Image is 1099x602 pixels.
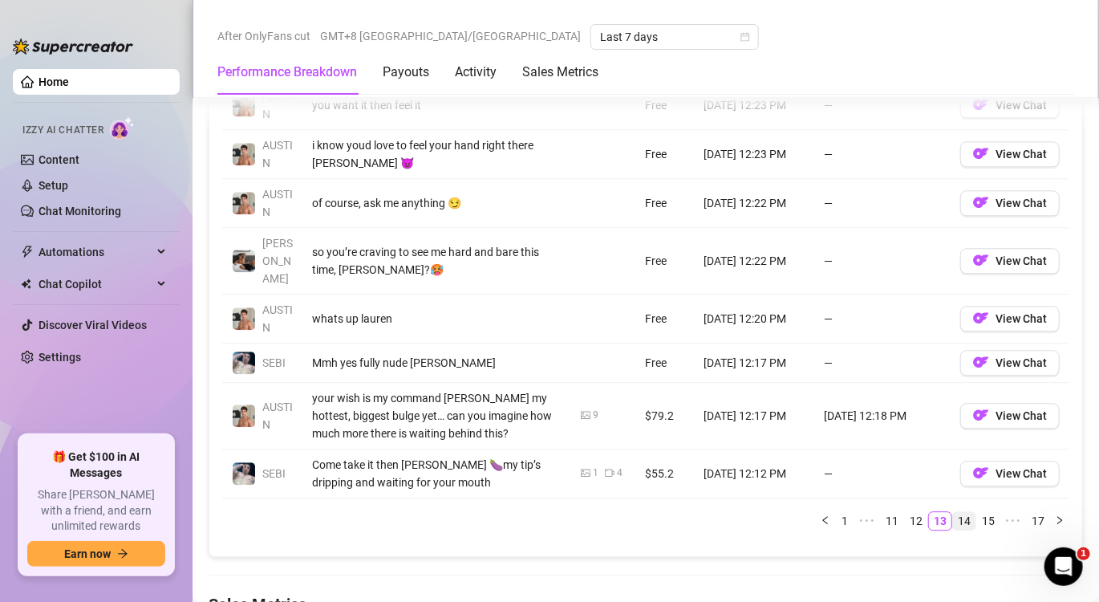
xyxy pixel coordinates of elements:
a: OFView Chat [960,315,1060,328]
img: Chat Copilot [21,279,31,290]
img: OF [973,145,989,161]
span: arrow-right [117,548,128,559]
td: Free [635,130,694,179]
li: 13 [928,511,952,531]
td: — [814,449,951,498]
img: AUSTIN [233,143,255,165]
span: 🎁 Get $100 in AI Messages [27,449,165,481]
img: SEBI [233,462,255,485]
span: calendar [740,32,750,42]
span: ••• [854,511,880,531]
td: — [814,344,951,383]
div: 1 [593,466,598,481]
img: OF [973,194,989,210]
span: SEBI [262,467,286,480]
td: [DATE] 12:23 PM [694,81,814,130]
td: [DATE] 12:12 PM [694,449,814,498]
button: left [816,511,835,531]
td: [DATE] 12:22 PM [694,228,814,295]
a: Content [39,153,79,166]
span: AUSTIN [262,188,293,218]
img: OF [973,96,989,112]
a: OFView Chat [960,258,1060,270]
td: [DATE] 12:17 PM [694,344,814,383]
td: $79.2 [635,383,694,449]
a: 14 [953,512,975,530]
td: Free [635,81,694,130]
li: Next 5 Pages [1000,511,1026,531]
a: OFView Chat [960,470,1060,483]
a: OFView Chat [960,102,1060,115]
a: Discover Viral Videos [39,319,147,332]
img: logo-BBDzfeDw.svg [13,39,133,55]
span: picture [581,468,590,478]
img: OF [973,465,989,481]
a: 13 [929,512,951,530]
img: OF [973,310,989,326]
li: Previous 5 Pages [854,511,880,531]
span: View Chat [996,409,1047,422]
td: [DATE] 12:23 PM [694,130,814,179]
a: OFView Chat [960,413,1060,425]
button: OFView Chat [960,190,1060,216]
span: Earn now [64,547,111,560]
a: 11 [881,512,903,530]
button: right [1050,511,1069,531]
span: right [1055,515,1065,525]
span: Izzy AI Chatter [22,123,103,138]
td: Free [635,179,694,228]
button: OFView Chat [960,461,1060,486]
li: 1 [835,511,854,531]
span: AUSTIN [262,90,293,120]
span: [PERSON_NAME] [262,237,293,285]
span: left [821,515,830,525]
span: AUSTIN [262,303,293,334]
button: Earn nowarrow-right [27,541,165,567]
td: [DATE] 12:18 PM [814,383,951,449]
span: GMT+8 [GEOGRAPHIC_DATA]/[GEOGRAPHIC_DATA] [320,24,581,48]
span: ••• [1000,511,1026,531]
img: SEBI [233,352,255,374]
td: — [814,179,951,228]
span: Share [PERSON_NAME] with a friend, and earn unlimited rewards [27,487,165,535]
div: you want it then feel it [312,96,562,114]
a: 15 [977,512,1000,530]
div: i know youd love to feel your hand right there [PERSON_NAME] 😈 [312,136,562,172]
img: AI Chatter [110,116,135,140]
li: Previous Page [816,511,835,531]
div: 4 [617,466,622,481]
td: [DATE] 12:17 PM [694,383,814,449]
td: Free [635,344,694,383]
img: AUSTIN [233,192,255,214]
div: Activity [455,63,497,82]
img: AUSTIN [233,94,255,116]
button: OFView Chat [960,306,1060,332]
li: 17 [1026,511,1050,531]
span: 1 [1077,547,1090,560]
td: [DATE] 12:20 PM [694,295,814,344]
div: Sales Metrics [522,63,598,82]
div: Payouts [383,63,429,82]
li: 12 [904,511,928,531]
a: Settings [39,351,81,364]
span: SEBI [262,356,286,369]
td: — [814,295,951,344]
li: 14 [952,511,976,531]
button: OFView Chat [960,141,1060,167]
td: $55.2 [635,449,694,498]
span: AUSTIN [262,401,293,431]
a: 17 [1027,512,1049,530]
div: Performance Breakdown [217,63,357,82]
span: View Chat [996,254,1047,267]
img: AUSTIN [233,307,255,330]
span: View Chat [996,148,1047,161]
span: thunderbolt [21,246,34,258]
span: AUSTIN [262,139,293,169]
div: Mmh yes fully nude [PERSON_NAME] [312,354,562,372]
img: OF [973,354,989,370]
span: View Chat [996,99,1047,112]
span: View Chat [996,197,1047,209]
button: OFView Chat [960,350,1060,376]
button: OFView Chat [960,92,1060,118]
div: your wish is my command [PERSON_NAME] my hottest, biggest bulge yet… can you imagine how much mor... [312,389,562,442]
